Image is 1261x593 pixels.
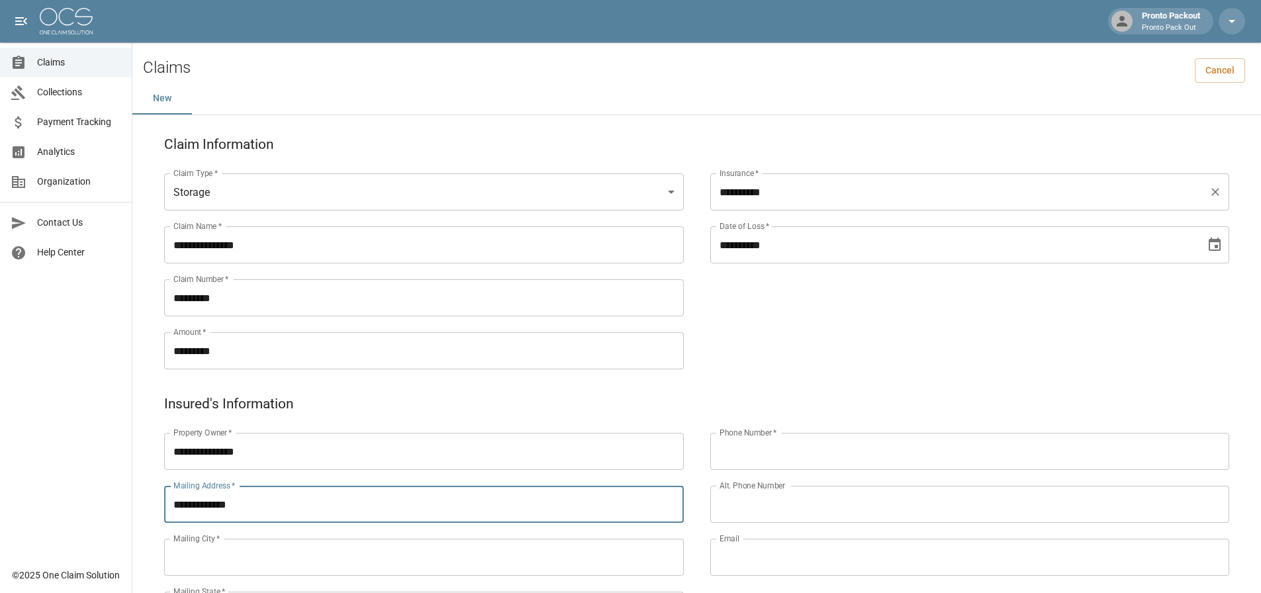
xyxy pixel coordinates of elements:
label: Alt. Phone Number [720,480,785,491]
label: Claim Name [173,220,222,232]
label: Amount [173,326,207,338]
label: Mailing Address [173,480,235,491]
label: Email [720,533,739,544]
h2: Claims [143,58,191,77]
span: Organization [37,175,121,189]
div: © 2025 One Claim Solution [12,569,120,582]
label: Mailing City [173,533,220,544]
button: Choose date, selected date is May 20, 2025 [1201,232,1228,258]
a: Cancel [1195,58,1245,83]
div: Storage [164,173,684,210]
button: New [132,83,192,114]
button: Clear [1206,183,1225,201]
span: Analytics [37,145,121,159]
span: Claims [37,56,121,69]
label: Insurance [720,167,759,179]
div: Pronto Packout [1137,9,1205,33]
label: Claim Number [173,273,228,285]
label: Phone Number [720,427,776,438]
p: Pronto Pack Out [1142,23,1200,34]
label: Date of Loss [720,220,769,232]
label: Claim Type [173,167,218,179]
span: Help Center [37,246,121,259]
span: Collections [37,85,121,99]
label: Property Owner [173,427,232,438]
span: Contact Us [37,216,121,230]
img: ocs-logo-white-transparent.png [40,8,93,34]
div: dynamic tabs [132,83,1261,114]
button: open drawer [8,8,34,34]
span: Payment Tracking [37,115,121,129]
